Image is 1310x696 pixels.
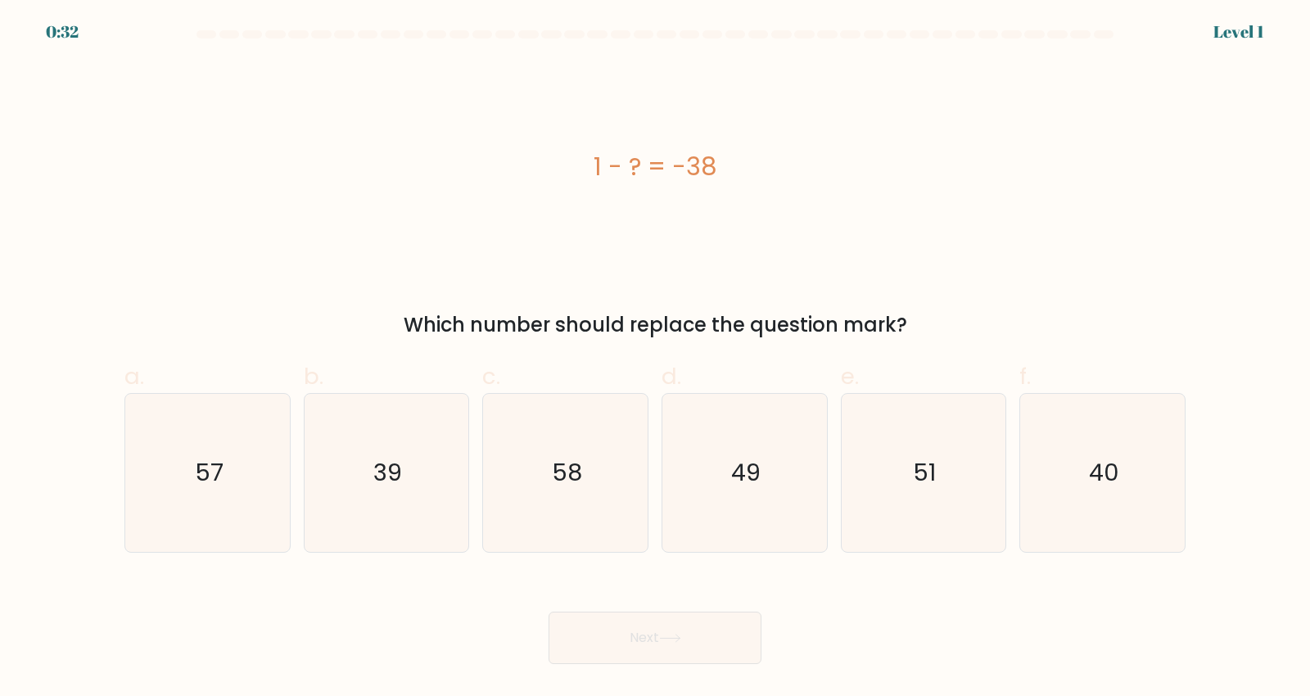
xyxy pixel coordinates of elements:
text: 58 [552,457,582,490]
div: Which number should replace the question mark? [134,310,1176,340]
span: f. [1019,360,1031,392]
text: 49 [731,457,761,490]
div: 1 - ? = -38 [124,148,1186,185]
text: 40 [1089,457,1119,490]
text: 57 [195,457,224,490]
span: b. [304,360,323,392]
span: e. [841,360,859,392]
span: a. [124,360,144,392]
text: 51 [914,457,937,490]
text: 39 [373,457,402,490]
span: c. [482,360,500,392]
div: 0:32 [46,20,79,44]
button: Next [549,612,761,664]
span: d. [662,360,681,392]
div: Level 1 [1213,20,1264,44]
